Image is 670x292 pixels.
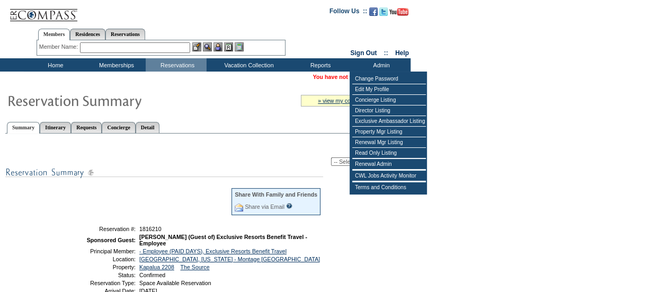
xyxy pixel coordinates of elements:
[5,166,323,179] img: subTtlResSummary.gif
[85,58,146,72] td: Memberships
[60,256,136,262] td: Location:
[146,58,207,72] td: Reservations
[352,159,426,170] td: Renewal Admin
[352,105,426,116] td: Director Listing
[213,42,222,51] img: Impersonate
[352,95,426,105] td: Concierge Listing
[369,11,378,17] a: Become our fan on Facebook
[71,122,102,133] a: Requests
[192,42,201,51] img: b_edit.gif
[379,7,388,16] img: Follow us on Twitter
[286,203,292,209] input: What is this?
[384,49,388,57] span: ::
[352,116,426,127] td: Exclusive Ambassador Listing
[139,234,307,246] span: [PERSON_NAME] (Guest of) Exclusive Resorts Benefit Travel - Employee
[369,7,378,16] img: Become our fan on Facebook
[7,90,219,111] img: Reservaton Summary
[24,58,85,72] td: Home
[139,272,165,278] span: Confirmed
[60,248,136,254] td: Principal Member:
[70,29,105,40] a: Residences
[350,58,410,72] td: Admin
[5,151,408,166] div: Reservation Action:
[352,182,426,192] td: Terms and Conditions
[139,264,174,270] a: Kapalua 2208
[207,58,289,72] td: Vacation Collection
[139,256,320,262] a: [GEOGRAPHIC_DATA], [US_STATE] - Montage [GEOGRAPHIC_DATA]
[87,237,136,243] strong: Sponsored Guest:
[352,84,426,95] td: Edit My Profile
[203,42,212,51] img: View
[235,42,244,51] img: b_calculator.gif
[352,148,426,158] td: Read Only Listing
[139,226,162,232] span: 1816210
[235,191,317,198] div: Share With Family and Friends
[60,264,136,270] td: Property:
[352,127,426,137] td: Property Mgr Listing
[395,49,409,57] a: Help
[139,280,211,286] span: Space Available Reservation
[39,42,80,51] div: Member Name:
[352,171,426,181] td: CWL Jobs Activity Monitor
[38,29,70,40] a: Members
[40,122,71,133] a: Itinerary
[318,98,390,104] a: » view my contract utilization
[60,226,136,232] td: Reservation #:
[60,280,136,286] td: Reservation Type:
[245,203,284,210] a: Share via Email
[102,122,135,133] a: Concierge
[60,272,136,278] td: Status:
[389,8,408,16] img: Subscribe to our YouTube Channel
[289,58,350,72] td: Reports
[139,248,287,254] a: - Employee (PAID DAYS), Exclusive Resorts Benefit Travel
[350,49,377,57] a: Sign Out
[352,74,426,84] td: Change Password
[329,6,367,19] td: Follow Us ::
[136,122,160,133] a: Detail
[7,122,40,134] a: Summary
[313,74,408,80] span: You have not yet chosen a member.
[389,11,408,17] a: Subscribe to our YouTube Channel
[224,42,233,51] img: Reservations
[105,29,145,40] a: Reservations
[379,11,388,17] a: Follow us on Twitter
[352,137,426,148] td: Renewal Mgr Listing
[180,264,209,270] a: The Source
